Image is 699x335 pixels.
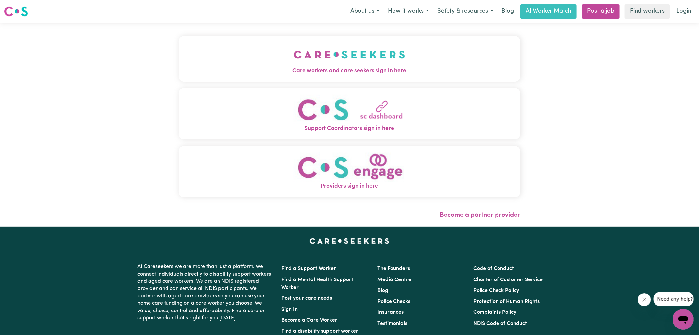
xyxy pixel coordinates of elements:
img: Careseekers logo [4,6,28,17]
button: Providers sign in here [179,146,520,197]
a: Police Check Policy [473,288,519,293]
a: Sign In [282,307,298,312]
a: Media Centre [377,277,411,282]
a: Post a job [582,4,620,19]
span: Support Coordinators sign in here [179,124,520,133]
button: About us [346,5,384,18]
a: Become a Care Worker [282,318,338,323]
a: Protection of Human Rights [473,299,540,304]
a: Insurances [377,310,404,315]
p: At Careseekers we are more than just a platform. We connect individuals directly to disability su... [138,261,274,324]
span: Care workers and care seekers sign in here [179,67,520,75]
button: Support Coordinators sign in here [179,88,520,139]
a: AI Worker Match [520,4,577,19]
a: Find a Support Worker [282,266,336,271]
a: Post your care needs [282,296,332,301]
button: How it works [384,5,433,18]
a: Find a disability support worker [282,329,358,334]
iframe: Message from company [654,292,694,306]
iframe: Button to launch messaging window [673,309,694,330]
span: Providers sign in here [179,182,520,191]
a: Find workers [625,4,670,19]
a: Careseekers logo [4,4,28,19]
a: Code of Conduct [473,266,514,271]
button: Care workers and care seekers sign in here [179,36,520,82]
a: Blog [377,288,388,293]
a: Find a Mental Health Support Worker [282,277,354,290]
a: Police Checks [377,299,410,304]
a: Testimonials [377,321,407,326]
iframe: Close message [638,293,651,306]
a: Careseekers home page [310,238,389,244]
a: Blog [498,4,518,19]
a: Complaints Policy [473,310,516,315]
a: The Founders [377,266,410,271]
a: Charter of Customer Service [473,277,543,282]
button: Safety & resources [433,5,498,18]
a: Become a partner provider [440,212,520,218]
a: Login [673,4,695,19]
a: NDIS Code of Conduct [473,321,527,326]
